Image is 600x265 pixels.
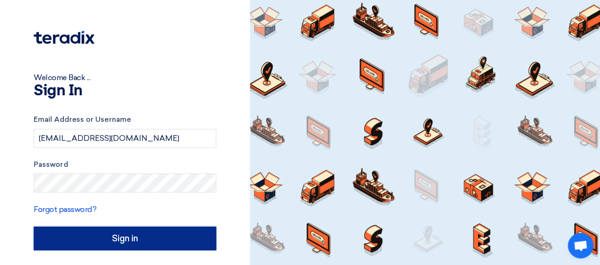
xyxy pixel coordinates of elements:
[34,83,216,99] h1: Sign In
[34,114,216,125] label: Email Address or Username
[34,31,94,44] img: Teradix logo
[34,227,216,250] input: Sign in
[34,205,96,214] a: Forgot password?
[568,233,593,258] a: Open chat
[34,72,216,83] div: Welcome Back ...
[34,159,216,170] label: Password
[34,129,216,148] input: Enter your business email or username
